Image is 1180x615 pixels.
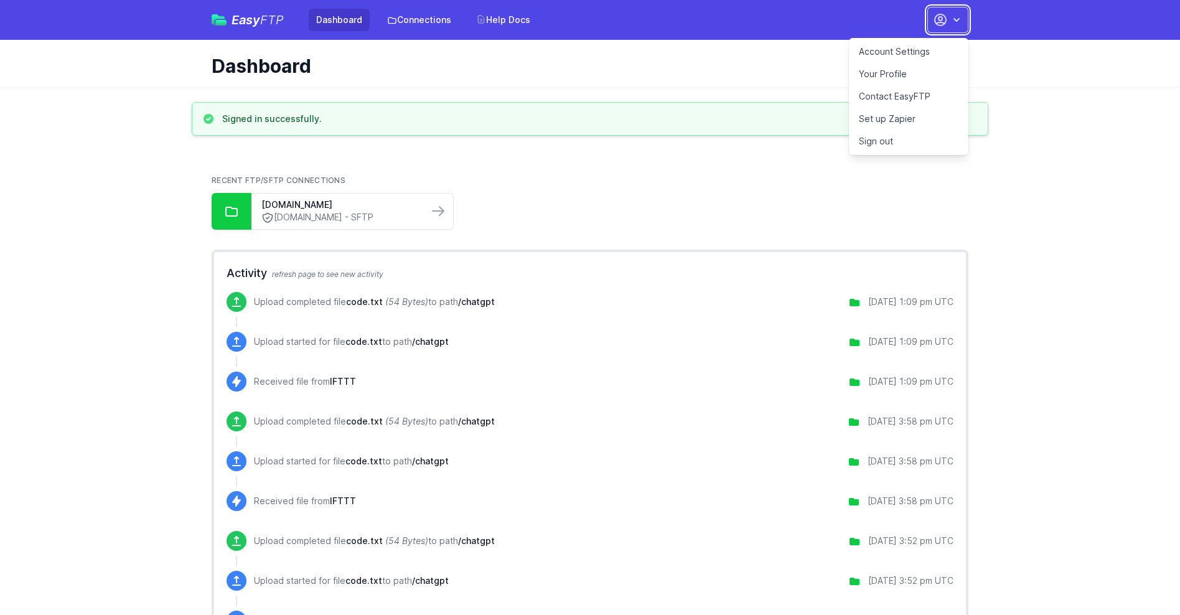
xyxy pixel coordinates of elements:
[849,40,968,63] a: Account Settings
[345,575,382,586] span: code.txt
[868,415,953,428] div: [DATE] 3:58 pm UTC
[254,495,356,507] p: Received file from
[212,55,958,77] h1: Dashboard
[458,296,495,307] span: /chatgpt
[212,14,284,26] a: EasyFTP
[330,376,356,387] span: IFTTT
[849,85,968,108] a: Contact EasyFTP
[346,296,383,307] span: code.txt
[458,416,495,426] span: /chatgpt
[254,296,495,308] p: Upload completed file to path
[868,575,953,587] div: [DATE] 3:52 pm UTC
[345,336,382,347] span: code.txt
[254,375,356,388] p: Received file from
[868,455,953,467] div: [DATE] 3:58 pm UTC
[868,535,953,547] div: [DATE] 3:52 pm UTC
[254,336,449,348] p: Upload started for file to path
[254,575,449,587] p: Upload started for file to path
[212,14,227,26] img: easyftp_logo.png
[260,12,284,27] span: FTP
[380,9,459,31] a: Connections
[412,575,449,586] span: /chatgpt
[849,130,968,153] a: Sign out
[227,265,953,282] h2: Activity
[254,455,449,467] p: Upload started for file to path
[458,535,495,546] span: /chatgpt
[261,211,418,224] a: [DOMAIN_NAME] - SFTP
[222,113,322,125] h3: Signed in successfully.
[346,535,383,546] span: code.txt
[254,535,495,547] p: Upload completed file to path
[868,495,953,507] div: [DATE] 3:58 pm UTC
[346,416,383,426] span: code.txt
[385,535,428,546] i: (54 Bytes)
[261,199,418,211] a: [DOMAIN_NAME]
[345,456,382,466] span: code.txt
[1118,553,1165,600] iframe: Drift Widget Chat Controller
[849,108,968,130] a: Set up Zapier
[254,415,495,428] p: Upload completed file to path
[868,375,953,388] div: [DATE] 1:09 pm UTC
[309,9,370,31] a: Dashboard
[412,336,449,347] span: /chatgpt
[385,416,428,426] i: (54 Bytes)
[212,176,968,185] h2: Recent FTP/SFTP Connections
[868,296,953,308] div: [DATE] 1:09 pm UTC
[232,14,284,26] span: Easy
[868,336,953,348] div: [DATE] 1:09 pm UTC
[469,9,538,31] a: Help Docs
[330,495,356,506] span: IFTTT
[272,270,383,279] span: refresh page to see new activity
[412,456,449,466] span: /chatgpt
[849,63,968,85] a: Your Profile
[385,296,428,307] i: (54 Bytes)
